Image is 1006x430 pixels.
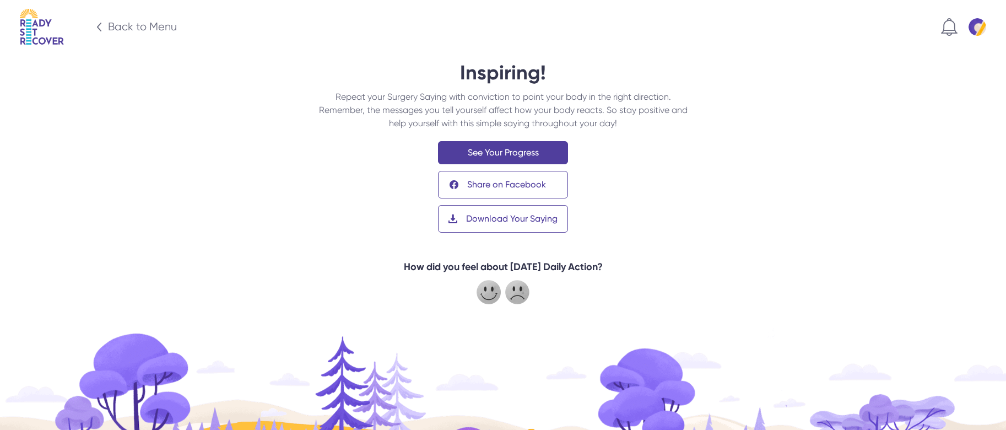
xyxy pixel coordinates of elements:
img: Logo [20,9,64,45]
a: See Your Progress [13,141,993,164]
a: Download icn 2 Download icn 2 light Download Your Saying [438,205,568,233]
img: Reaction 0 [505,280,529,304]
div: Download Your Saying [466,212,558,225]
img: Big arrow icn [95,23,104,31]
img: Reaction 5 [477,280,501,304]
img: Fb icn purple [450,180,458,189]
img: Default profile pic 7 [969,18,986,36]
div: See Your Progress [438,141,568,164]
a: Big arrow icn Back to Menu [64,19,177,35]
img: Notification [941,18,958,36]
div: How did you feel about [DATE] Daily Action? [13,248,993,275]
div: Back to Menu [108,19,177,35]
img: Download icn 2 [448,214,457,223]
div: Inspiring! [13,62,993,84]
div: Share on Facebook [467,178,546,191]
p: Repeat your Surgery Saying with conviction to point your body in the right direction. Remember, t... [318,90,688,130]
